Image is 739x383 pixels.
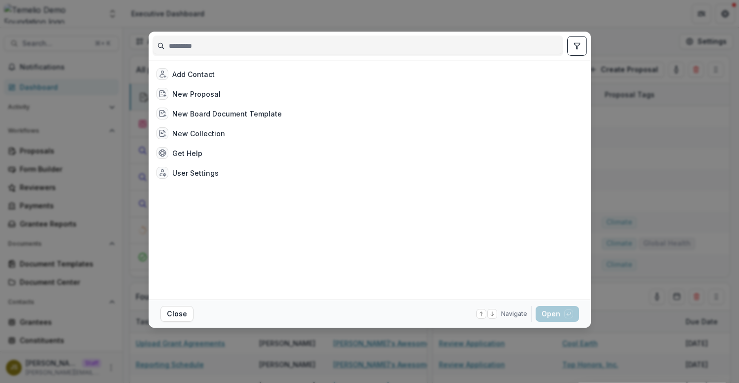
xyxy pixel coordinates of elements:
button: Close [160,306,194,322]
div: Add Contact [172,69,215,79]
button: Open [536,306,579,322]
div: User Settings [172,168,219,178]
div: Get Help [172,148,202,158]
span: Navigate [501,309,527,318]
div: New Proposal [172,89,221,99]
div: New Collection [172,128,225,139]
div: New Board Document Template [172,109,282,119]
button: toggle filters [567,36,587,56]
